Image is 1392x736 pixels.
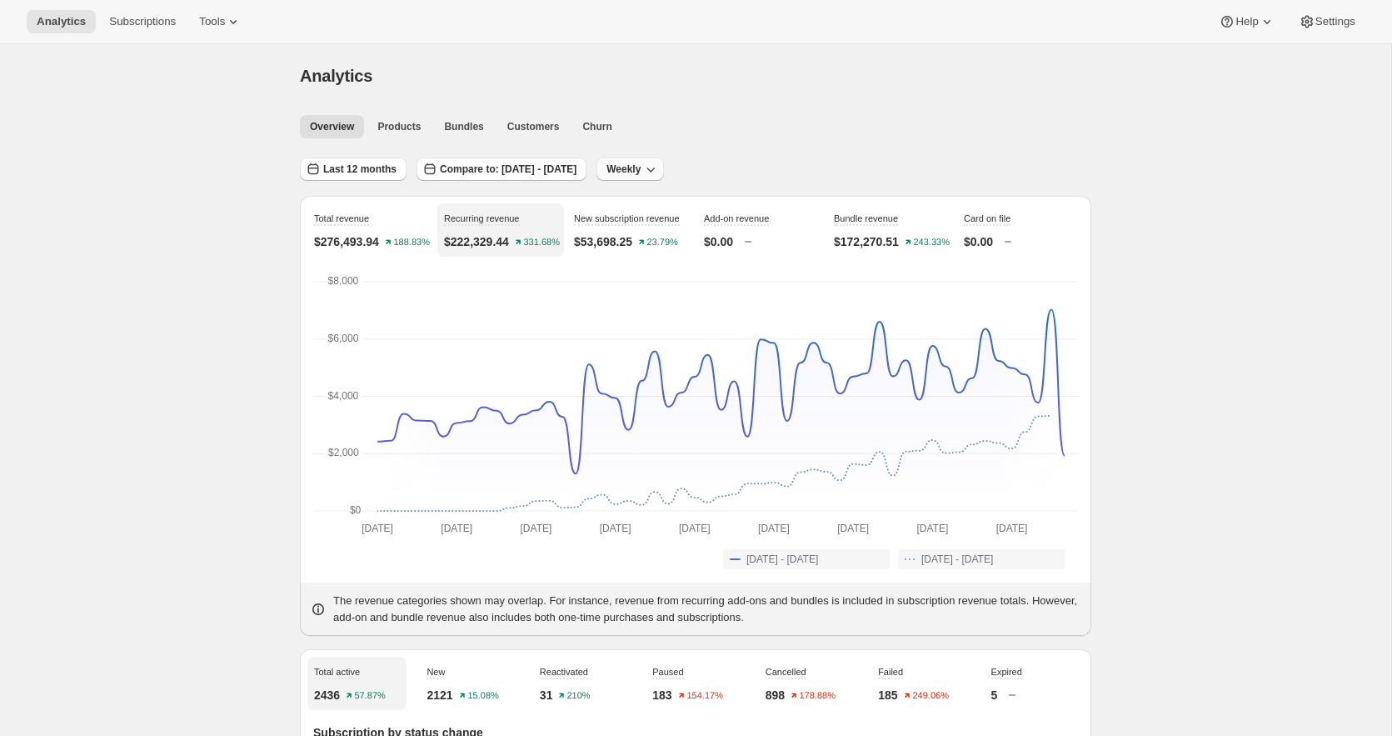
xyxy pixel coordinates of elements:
span: New subscription revenue [574,213,680,223]
text: $2,000 [328,447,359,458]
span: Recurring revenue [444,213,520,223]
text: 23.79% [647,238,679,248]
span: Paused [652,667,683,677]
button: [DATE] - [DATE] [723,549,890,569]
p: $276,493.94 [314,233,379,250]
span: Reactivated [540,667,588,677]
text: 188.83% [393,238,430,248]
button: Last 12 months [300,158,407,181]
p: 183 [652,687,671,703]
text: 331.68% [523,238,560,248]
p: 2436 [314,687,340,703]
text: 249.06% [912,691,949,701]
span: Last 12 months [323,163,397,176]
span: Products [377,120,421,133]
text: [DATE] [837,523,869,534]
span: Cancelled [766,667,806,677]
span: Total active [314,667,360,677]
text: 154.17% [686,691,723,701]
text: [DATE] [441,523,472,534]
button: Settings [1289,10,1365,33]
p: 185 [878,687,897,703]
p: $0.00 [964,233,993,250]
text: 57.87% [355,691,387,701]
span: Analytics [37,15,86,28]
span: Expired [991,667,1022,677]
span: Analytics [300,67,372,85]
span: Bundle revenue [834,213,898,223]
button: Weekly [596,158,664,181]
text: [DATE] [996,523,1028,534]
text: [DATE] [916,523,948,534]
span: Compare to: [DATE] - [DATE] [440,163,576,176]
button: Subscriptions [99,10,186,33]
span: Settings [1315,15,1355,28]
text: 178.88% [800,691,836,701]
text: $6,000 [328,333,359,344]
text: [DATE] [600,523,631,534]
span: Churn [582,120,611,133]
text: $0 [350,504,362,516]
text: [DATE] [362,523,393,534]
button: [DATE] - [DATE] [898,549,1065,569]
span: Help [1235,15,1258,28]
text: $4,000 [328,390,359,402]
span: Weekly [606,163,641,176]
span: Subscriptions [109,15,176,28]
text: [DATE] [679,523,711,534]
p: 31 [540,687,553,703]
span: Total revenue [314,213,369,223]
button: Help [1209,10,1285,33]
p: $172,270.51 [834,233,899,250]
span: Overview [310,120,354,133]
text: [DATE] [758,523,790,534]
p: $53,698.25 [574,233,632,250]
button: Compare to: [DATE] - [DATE] [417,158,586,181]
text: 15.08% [467,691,499,701]
p: $0.00 [704,233,733,250]
span: [DATE] - [DATE] [921,553,993,566]
text: $8,000 [328,275,359,287]
span: Card on file [964,213,1010,223]
span: Bundles [444,120,483,133]
span: Failed [878,667,903,677]
span: New [427,667,445,677]
p: 2121 [427,687,452,703]
text: 243.33% [913,238,950,248]
span: [DATE] - [DATE] [746,553,818,566]
button: Tools [189,10,252,33]
span: Tools [199,15,225,28]
p: The revenue categories shown may overlap. For instance, revenue from recurring add-ons and bundle... [333,593,1081,626]
button: Analytics [27,10,96,33]
text: 210% [567,691,591,701]
p: $222,329.44 [444,233,509,250]
text: [DATE] [521,523,552,534]
p: 5 [991,687,998,703]
p: 898 [766,687,785,703]
span: Customers [507,120,560,133]
span: Add-on revenue [704,213,769,223]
